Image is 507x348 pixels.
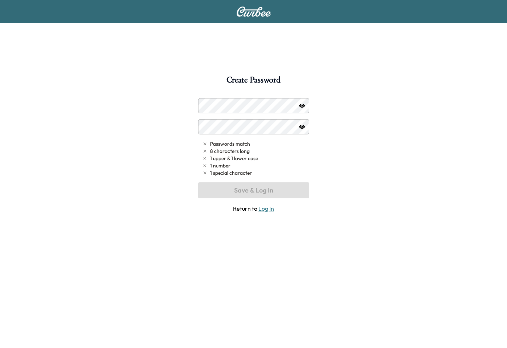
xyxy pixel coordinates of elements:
img: Curbee Logo [236,7,271,17]
span: 8 characters long [210,147,250,155]
span: 1 number [210,162,230,169]
span: 1 upper & 1 lower case [210,155,258,162]
span: Return to [198,204,309,213]
h1: Create Password [226,76,280,88]
span: 1 special character [210,169,252,177]
a: Log In [258,205,274,212]
span: Passwords match [210,140,250,147]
